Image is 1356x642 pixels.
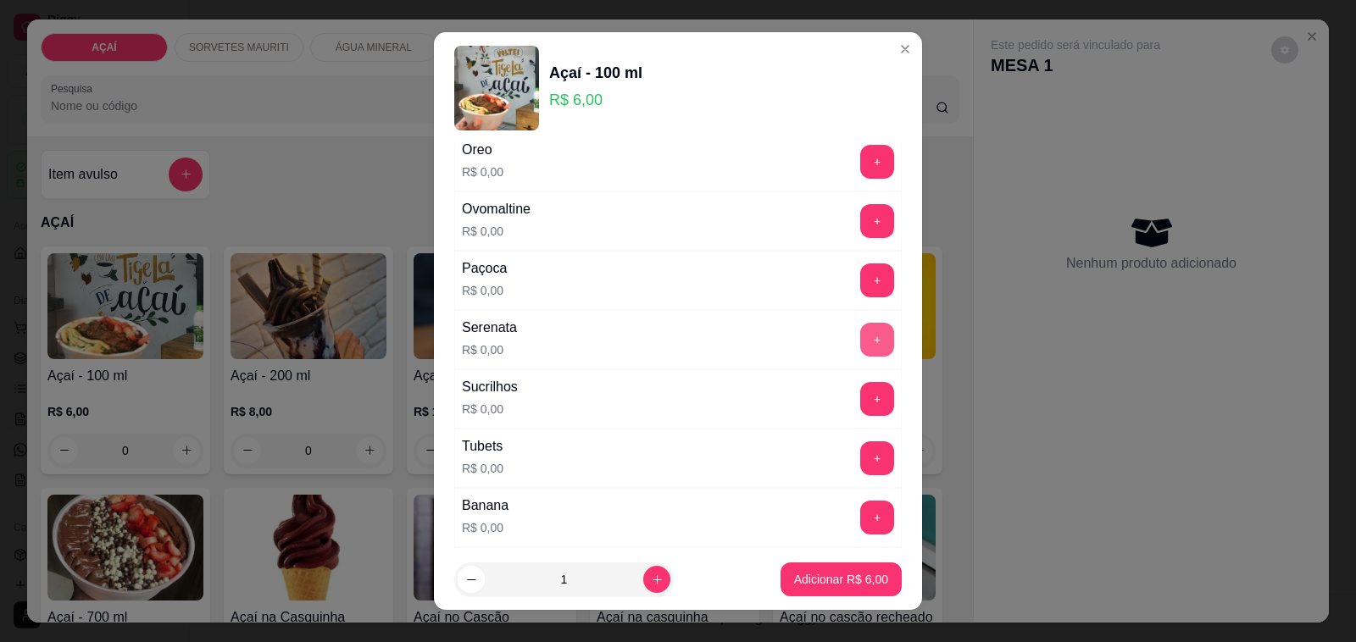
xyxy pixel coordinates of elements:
[794,571,888,588] p: Adicionar R$ 6,00
[549,61,642,85] div: Açaí - 100 ml
[462,495,508,516] div: Banana
[462,460,503,477] p: R$ 0,00
[860,145,894,179] button: add
[462,401,518,418] p: R$ 0,00
[860,263,894,297] button: add
[462,377,518,397] div: Sucrilhos
[462,341,517,358] p: R$ 0,00
[462,199,531,219] div: Ovomaltine
[860,204,894,238] button: add
[643,566,670,593] button: increase-product-quantity
[462,258,507,279] div: Paçoca
[860,323,894,357] button: add
[549,88,642,112] p: R$ 6,00
[462,140,503,160] div: Óreo
[860,382,894,416] button: add
[462,436,503,457] div: Tubets
[462,519,508,536] p: R$ 0,00
[781,562,902,596] button: Adicionar R$ 6,00
[860,501,894,534] button: add
[860,441,894,475] button: add
[462,318,517,338] div: Serenata
[462,163,503,180] p: R$ 0,00
[454,46,539,130] img: product-image
[462,282,507,299] p: R$ 0,00
[892,36,919,63] button: Close
[462,223,531,240] p: R$ 0,00
[458,566,485,593] button: decrease-product-quantity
